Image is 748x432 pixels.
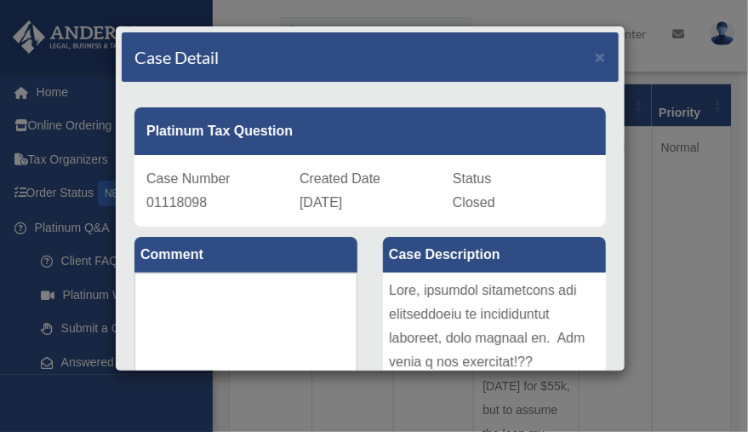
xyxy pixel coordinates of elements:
span: Created Date [300,171,380,186]
div: Platinum Tax Question [134,107,606,155]
span: 01118098 [146,195,207,210]
span: × [595,47,606,66]
label: Case Description [383,237,606,273]
label: Comment [134,237,357,273]
span: Status [453,171,491,186]
h4: Case Detail [134,45,219,69]
button: Close [595,48,606,66]
span: Case Number [146,171,231,186]
span: Closed [453,195,495,210]
span: [DATE] [300,195,342,210]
